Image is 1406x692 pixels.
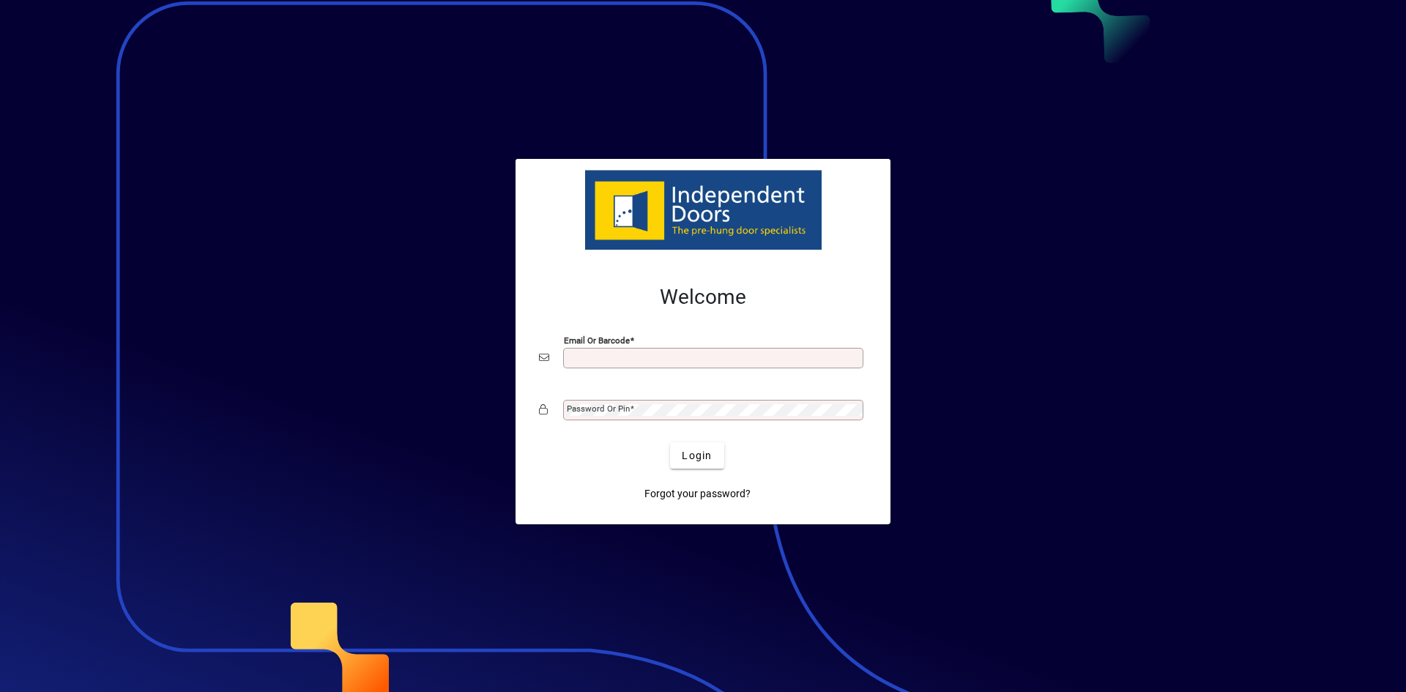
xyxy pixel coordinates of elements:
h2: Welcome [539,285,867,310]
a: Forgot your password? [639,480,756,507]
button: Login [670,442,724,469]
span: Forgot your password? [644,486,751,502]
mat-label: Password or Pin [567,403,630,414]
mat-label: Email or Barcode [564,335,630,346]
span: Login [682,448,712,464]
